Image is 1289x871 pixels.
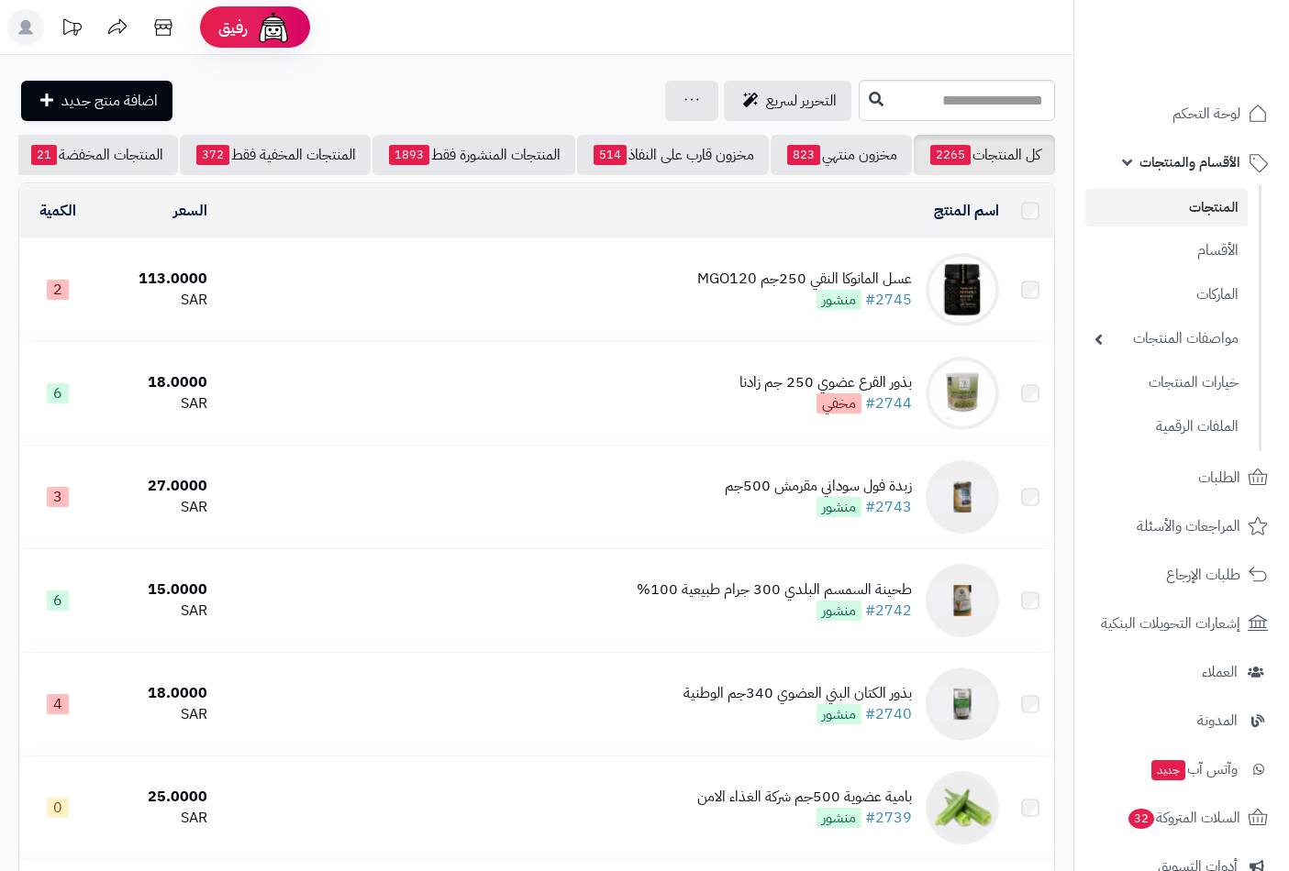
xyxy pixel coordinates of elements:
span: 823 [787,145,820,165]
a: مخزون قارب على النفاذ514 [577,135,769,175]
a: مخزون منتهي823 [771,135,912,175]
img: بذور الكتان البني العضوي 340جم الوطنية [926,667,999,741]
a: المنتجات المنشورة فقط1893 [372,135,575,175]
span: الطلبات [1198,465,1240,491]
a: وآتس آبجديد [1085,747,1278,791]
a: السلات المتروكة32 [1085,796,1278,840]
span: طلبات الإرجاع [1166,562,1240,588]
a: #2745 [865,289,912,311]
a: العملاء [1085,650,1278,694]
span: المدونة [1197,708,1238,733]
div: SAR [103,290,207,311]
a: طلبات الإرجاع [1085,553,1278,597]
div: 25.0000 [103,787,207,808]
span: منشور [817,601,861,621]
a: #2743 [865,496,912,518]
a: المنتجات المخفضة21 [15,135,178,175]
div: بذور الكتان البني العضوي 340جم الوطنية [683,683,912,704]
span: 32 [1128,809,1154,829]
span: السلات المتروكة [1127,805,1240,831]
span: إشعارات التحويلات البنكية [1101,611,1240,636]
a: كل المنتجات2265 [914,135,1055,175]
span: منشور [817,497,861,517]
span: 6 [47,383,69,403]
span: مخفي [817,393,861,413]
a: إشعارات التحويلات البنكية [1085,601,1278,645]
span: 514 [594,145,627,165]
span: وآتس آب [1150,756,1238,782]
span: 3 [47,487,69,507]
div: بامية عضوية 500جم شركة الغذاء الامن [697,787,912,808]
a: #2740 [865,703,912,725]
a: المنتجات المخفية فقط372 [180,135,371,175]
span: 6 [47,590,69,611]
span: 4 [47,694,69,714]
a: التحرير لسريع [724,81,851,121]
a: الأقسام [1085,231,1248,270]
a: #2744 [865,392,912,414]
a: #2739 [865,807,912,829]
div: 27.0000 [103,476,207,497]
span: جديد [1151,760,1185,780]
div: زبدة فول سوداني مقرمش 500جم [725,476,912,497]
span: 372 [196,145,229,165]
a: اضافة منتج جديد [21,81,172,121]
img: بامية عضوية 500جم شركة الغذاء الامن [926,771,999,844]
div: SAR [103,497,207,518]
span: 2265 [930,145,971,165]
img: بذور القرع عضوي 250 جم زادنا [926,357,999,430]
span: رفيق [218,17,248,39]
div: SAR [103,601,207,622]
a: الطلبات [1085,456,1278,500]
a: المنتجات [1085,189,1248,226]
a: السعر [173,200,207,222]
a: الماركات [1085,275,1248,314]
img: طحينة السمسم البلدي 300 جرام طبيعية 100% [926,564,999,637]
div: SAR [103,704,207,725]
span: المراجعات والأسئلة [1137,513,1240,539]
a: خيارات المنتجات [1085,363,1248,402]
div: 113.0000 [103,269,207,290]
span: اضافة منتج جديد [61,90,158,112]
span: 21 [31,145,57,165]
div: 18.0000 [103,372,207,393]
a: المدونة [1085,699,1278,743]
a: #2742 [865,600,912,622]
div: طحينة السمسم البلدي 300 جرام طبيعية 100% [637,579,912,601]
span: 2 [47,280,69,300]
a: لوحة التحكم [1085,92,1278,136]
span: 1893 [389,145,429,165]
a: الكمية [39,200,76,222]
span: منشور [817,290,861,310]
a: الملفات الرقمية [1085,407,1248,447]
span: 0 [47,798,69,818]
span: منشور [817,808,861,828]
div: SAR [103,808,207,829]
span: التحرير لسريع [766,90,837,112]
div: 18.0000 [103,683,207,704]
img: عسل المانوكا النقي 250جم MGO120 [926,253,999,326]
a: تحديثات المنصة [49,9,94,50]
span: لوحة التحكم [1172,101,1240,127]
div: بذور القرع عضوي 250 جم زادنا [739,372,912,393]
a: مواصفات المنتجات [1085,319,1248,358]
img: زبدة فول سوداني مقرمش 500جم [926,460,999,534]
span: الأقسام والمنتجات [1139,149,1240,175]
a: اسم المنتج [934,200,999,222]
img: ai-face.png [255,9,292,46]
span: منشور [817,704,861,724]
div: SAR [103,393,207,414]
span: العملاء [1202,659,1238,685]
div: 15.0000 [103,579,207,601]
a: المراجعات والأسئلة [1085,504,1278,548]
div: عسل المانوكا النقي 250جم MGO120 [697,269,912,290]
